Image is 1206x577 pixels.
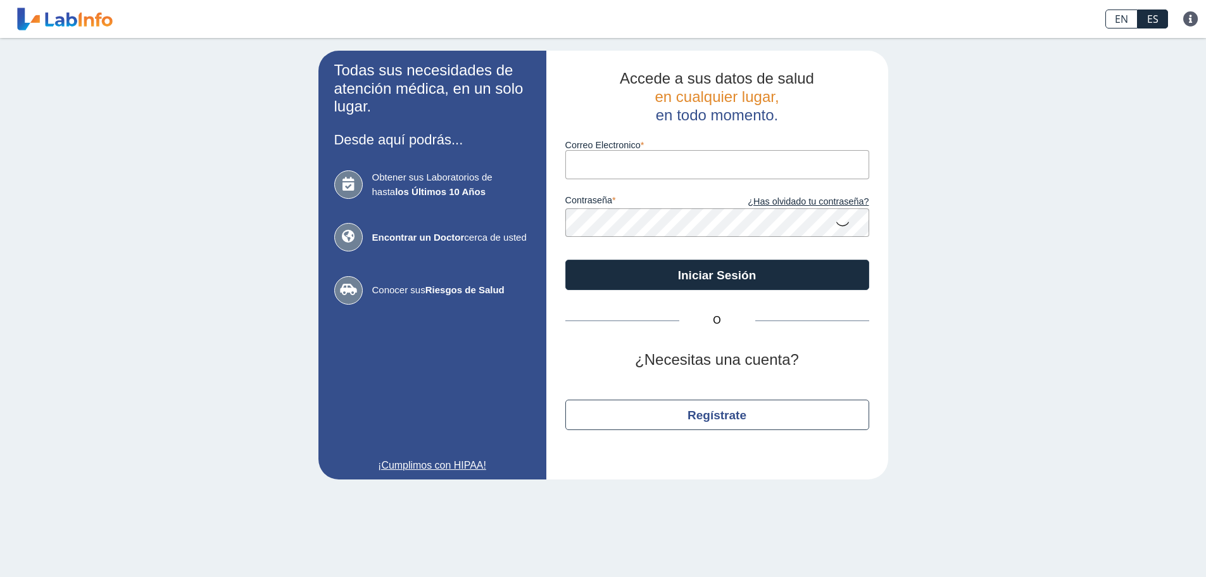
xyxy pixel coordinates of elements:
span: cerca de usted [372,231,531,245]
b: Riesgos de Salud [425,284,505,295]
span: Conocer sus [372,283,531,298]
a: ¿Has olvidado tu contraseña? [717,195,869,209]
button: Regístrate [565,400,869,430]
span: Obtener sus Laboratorios de hasta [372,170,531,199]
h2: ¿Necesitas una cuenta? [565,351,869,369]
h3: Desde aquí podrás... [334,132,531,148]
a: ¡Cumplimos con HIPAA! [334,458,531,473]
span: O [679,313,755,328]
span: Accede a sus datos de salud [620,70,814,87]
span: en todo momento. [656,106,778,124]
a: EN [1105,10,1138,29]
button: Iniciar Sesión [565,260,869,290]
a: ES [1138,10,1168,29]
label: Correo Electronico [565,140,869,150]
h2: Todas sus necesidades de atención médica, en un solo lugar. [334,61,531,116]
b: los Últimos 10 Años [395,186,486,197]
b: Encontrar un Doctor [372,232,465,243]
label: contraseña [565,195,717,209]
span: en cualquier lugar, [655,88,779,105]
